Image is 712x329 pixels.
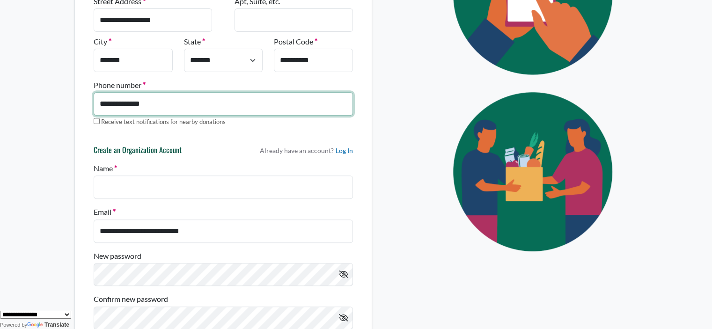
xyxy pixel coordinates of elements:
img: Google Translate [27,322,44,329]
label: Name [94,163,117,174]
a: Log In [336,146,353,155]
label: State [184,36,205,47]
label: New password [94,250,141,262]
img: Eye Icon [432,83,638,260]
a: Translate [27,322,69,328]
label: Email [94,206,116,218]
h6: Create an Organization Account [94,146,182,159]
label: Receive text notifications for nearby donations [101,117,226,127]
label: Phone number [94,80,146,91]
label: Postal Code [274,36,317,47]
label: City [94,36,111,47]
label: Confirm new password [94,293,168,305]
p: Already have an account? [260,146,353,155]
